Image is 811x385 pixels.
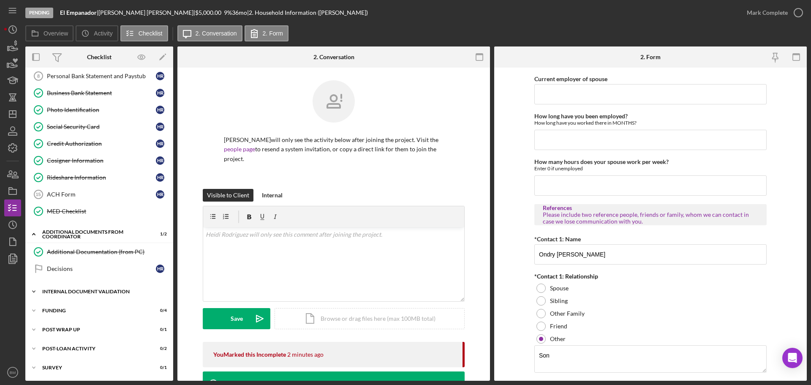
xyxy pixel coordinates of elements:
[60,9,98,16] div: |
[47,265,156,272] div: Decisions
[747,4,788,21] div: Mark Complete
[224,135,444,164] p: [PERSON_NAME] will only see the activity below after joining the project. Visit the to resend a s...
[47,73,156,79] div: Personal Bank Statement and Paystub
[47,248,169,255] div: Additional Documentation (from PC)
[203,308,270,329] button: Save
[30,260,169,277] a: DecisionsHR
[152,365,167,370] div: 0 / 1
[224,9,232,16] div: 9 %
[42,289,163,294] div: Internal Document Validation
[207,189,249,202] div: Visible to Client
[156,190,164,199] div: H R
[213,351,286,358] div: You Marked this Incomplete
[156,123,164,131] div: H R
[156,265,164,273] div: H R
[42,365,146,370] div: Survey
[313,54,354,60] div: 2. Conversation
[47,123,156,130] div: Social Security Card
[534,75,607,82] label: Current employer of spouse
[35,192,41,197] tspan: 15
[47,208,169,215] div: MED Checklist
[47,191,156,198] div: ACH Form
[224,145,255,153] a: people page
[120,25,168,41] button: Checklist
[550,285,569,292] label: Spouse
[782,348,803,368] div: Open Intercom Messenger
[262,189,283,202] div: Internal
[534,235,581,243] label: *Contact 1: Name
[30,118,169,135] a: Social Security CardHR
[550,336,566,342] label: Other
[47,174,156,181] div: Rideshare Information
[543,205,758,211] div: References
[47,140,156,147] div: Credit Authorization
[152,308,167,313] div: 0 / 4
[152,346,167,351] div: 0 / 2
[550,298,568,304] label: Sibling
[543,211,758,225] div: Please include two reference people, friends or family, whom we can contact in case we lose commu...
[534,273,767,280] div: *Contact 1: Relationship
[156,89,164,97] div: H R
[60,9,97,16] b: El Empanador
[87,54,112,60] div: Checklist
[42,327,146,332] div: Post Wrap Up
[247,9,368,16] div: | 2. Household Information ([PERSON_NAME])
[640,54,661,60] div: 2. Form
[30,101,169,118] a: Photo IdentificationHR
[156,156,164,165] div: H R
[44,30,68,37] label: Overview
[47,90,156,96] div: Business Bank Statement
[25,8,53,18] div: Pending
[25,25,73,41] button: Overview
[30,85,169,101] a: Business Bank StatementHR
[231,308,243,329] div: Save
[42,346,146,351] div: Post-Loan Activity
[196,30,237,37] label: 2. Conversation
[156,139,164,148] div: H R
[156,72,164,80] div: H R
[152,232,167,237] div: 1 / 2
[47,157,156,164] div: Cosigner Information
[245,25,288,41] button: 2. Form
[550,323,567,330] label: Friend
[534,112,628,120] label: How long have you been employed?
[156,106,164,114] div: H R
[94,30,112,37] label: Activity
[30,152,169,169] a: Cosigner InformationHR
[177,25,242,41] button: 2. Conversation
[534,165,767,172] div: Enter 0 if unemployed
[76,25,118,41] button: Activity
[139,30,163,37] label: Checklist
[37,74,40,79] tspan: 8
[156,173,164,182] div: H R
[30,68,169,85] a: 8Personal Bank Statement and PaystubHR
[30,203,169,220] a: MED Checklist
[152,327,167,332] div: 0 / 1
[203,189,253,202] button: Visible to Client
[10,370,16,375] text: BM
[534,158,669,165] label: How many hours does your spouse work per week?
[42,229,146,239] div: Additional Documents from Coordinator
[287,351,324,358] time: 2025-08-15 14:52
[258,189,287,202] button: Internal
[42,308,146,313] div: Funding
[534,345,767,372] textarea: Son
[98,9,195,16] div: [PERSON_NAME] [PERSON_NAME] |
[195,9,224,16] div: $5,000.00
[550,310,585,317] label: Other Family
[30,186,169,203] a: 15ACH FormHR
[4,364,21,381] button: BM
[47,106,156,113] div: Photo Identification
[738,4,807,21] button: Mark Complete
[263,30,283,37] label: 2. Form
[534,120,767,126] div: How long have you worked there in MONTHS?
[232,9,247,16] div: 36 mo
[30,135,169,152] a: Credit AuthorizationHR
[30,169,169,186] a: Rideshare InformationHR
[30,243,169,260] a: Additional Documentation (from PC)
